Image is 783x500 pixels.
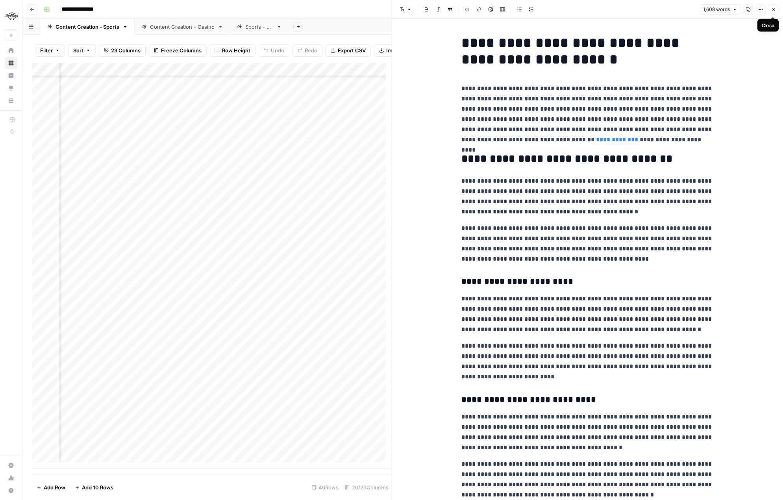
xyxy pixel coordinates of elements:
button: Export CSV [326,44,371,57]
a: Settings [5,459,17,472]
span: Sort [73,46,83,54]
button: Help + Support [5,484,17,497]
button: Sort [68,44,96,57]
span: Freeze Columns [161,46,202,54]
span: 1,608 words [703,6,730,13]
button: Row Height [210,44,255,57]
button: Filter [35,44,65,57]
a: Browse [5,57,17,69]
div: 40 Rows [308,481,342,494]
button: Undo [259,44,289,57]
button: Import CSV [374,44,420,57]
a: Content Creation - Sports [40,19,135,35]
div: Sports - QA [245,23,273,31]
button: Add 10 Rows [70,481,118,494]
div: Close [762,22,774,29]
a: Opportunities [5,82,17,94]
button: Workspace: Hard Rock Digital [5,6,17,26]
button: Redo [292,44,322,57]
button: 23 Columns [99,44,146,57]
button: Add Row [32,481,70,494]
div: 20/23 Columns [342,481,392,494]
span: Export CSV [338,46,366,54]
span: 23 Columns [111,46,141,54]
a: Your Data [5,94,17,107]
span: Import CSV [386,46,415,54]
div: Content Creation - Sports [56,23,119,31]
a: Sports - QA [230,19,289,35]
a: Home [5,44,17,57]
span: Filter [40,46,53,54]
a: Insights [5,69,17,82]
span: Add 10 Rows [82,483,113,491]
span: Undo [271,46,284,54]
span: Redo [305,46,317,54]
span: Row Height [222,46,250,54]
div: Content Creation - Casino [150,23,215,31]
button: Freeze Columns [149,44,207,57]
img: Hard Rock Digital Logo [5,9,19,23]
a: Content Creation - Casino [135,19,230,35]
a: Usage [5,472,17,484]
span: Add Row [44,483,65,491]
button: 1,608 words [700,4,740,15]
